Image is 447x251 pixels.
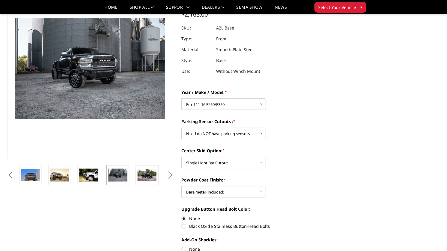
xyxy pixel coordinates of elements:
[236,5,262,14] a: SEMA Show
[108,169,127,181] img: 2020 RAM HD - Available in single light bar configuration only
[181,215,347,222] label: None
[202,5,225,14] a: Dealers
[360,4,362,10] span: ▾
[216,23,234,33] dd: A2L Base
[21,169,40,181] img: 2020 GMC HD -Available in single light bar configuration only
[216,55,225,66] dd: Base
[181,23,211,33] dt: SKU:
[181,10,207,18] span: $2,165.00
[181,44,211,55] dt: Material:
[318,4,356,11] span: Select Your Vehicle
[6,171,15,180] button: Previous
[181,89,347,95] label: Year / Make / Model:
[181,206,347,212] label: Upgrade Button Head Bolt Color::
[104,5,117,14] a: Home
[181,223,347,229] label: Black Oxide Stainless Button-Head Bolts
[166,5,190,14] a: Support
[181,55,211,66] dt: Style:
[181,177,347,183] label: Powder Coat Finish:
[216,66,260,77] dd: Without Winch Mount
[181,33,211,44] dt: Type:
[79,169,98,181] img: 2020 Chevrolet HD - Compatible with block heater connection
[181,147,347,154] label: Center Skid Option:
[216,33,226,44] dd: Front
[181,237,347,243] label: Add-On Shackles:
[137,169,156,181] img: A2L Series - Base Front Bumper (Non Winch)
[314,2,366,13] button: Select Your Vehicle
[274,5,287,14] a: News
[50,169,69,181] img: 2019 GMC 1500
[216,44,253,55] dd: Smooth Plate Steel
[165,171,174,180] button: Next
[130,5,154,14] a: shop all
[181,118,347,125] label: Parking Sensor Cutouts :
[181,66,211,77] dt: Use:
